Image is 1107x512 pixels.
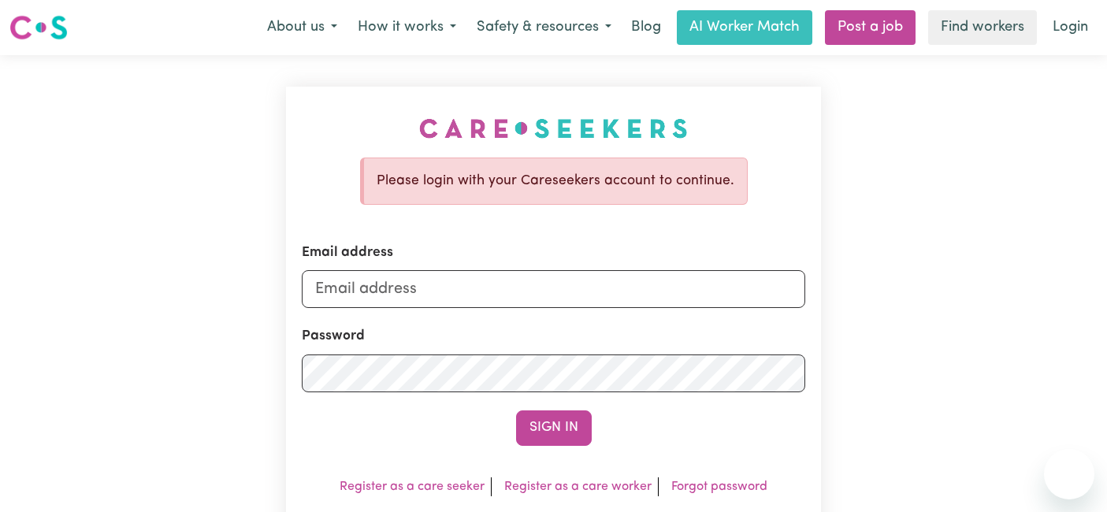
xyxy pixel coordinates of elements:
a: Forgot password [671,480,767,493]
a: Careseekers logo [9,9,68,46]
iframe: Button to launch messaging window [1044,449,1094,499]
img: Careseekers logo [9,13,68,42]
label: Email address [302,243,393,263]
label: Password [302,327,365,347]
button: How it works [347,11,466,44]
a: Register as a care seeker [340,480,485,493]
a: Blog [622,10,671,45]
button: Safety & resources [466,11,622,44]
a: Post a job [825,10,916,45]
button: Sign In [516,410,592,445]
a: AI Worker Match [677,10,812,45]
a: Register as a care worker [504,480,652,493]
a: Login [1043,10,1098,45]
p: Please login with your Careseekers account to continue. [377,171,734,191]
a: Find workers [928,10,1037,45]
button: About us [257,11,347,44]
input: Email address [302,270,805,308]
